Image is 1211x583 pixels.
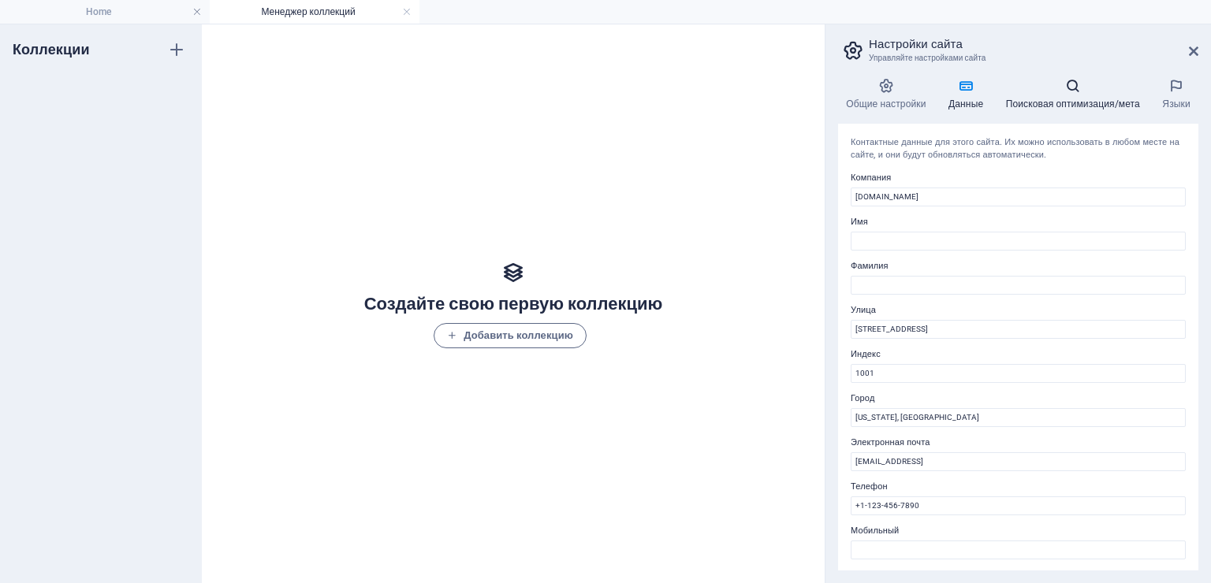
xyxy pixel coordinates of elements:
[851,433,1186,452] label: Электронная почта
[364,291,663,317] h5: Создайте свою первую коллекцию
[851,345,1186,364] label: Индекс
[851,477,1186,496] label: Телефон
[13,40,90,59] h6: Коллекции
[851,136,1186,162] div: Контактные данные для этого сайта. Их можно использовать в любом месте на сайте, и они будут обно...
[941,78,998,111] h4: Данные
[210,3,419,20] h4: Менеджер коллекций
[851,389,1186,408] label: Город
[869,51,1167,65] h3: Управляйте настройками сайта
[851,169,1186,188] label: Компания
[851,257,1186,276] label: Фамилия
[167,40,186,59] i: Создать новую коллекцию
[447,326,573,345] span: Добавить коллекцию
[851,301,1186,320] label: Улица
[851,213,1186,232] label: Имя
[869,37,1198,51] h2: Настройки сайта
[997,78,1154,111] h4: Поисковая оптимизация/мета
[434,323,587,348] button: Добавить коллекцию
[851,522,1186,540] label: Мобильный
[1154,78,1198,111] h4: Языки
[838,78,941,111] h4: Общие настройки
